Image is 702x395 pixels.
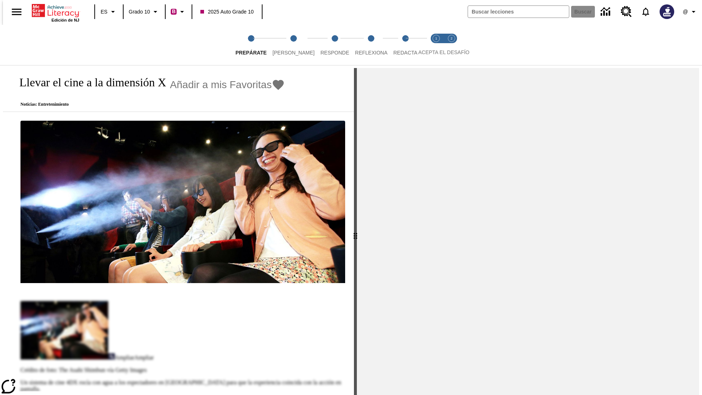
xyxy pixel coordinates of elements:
span: Edición de NJ [52,18,79,22]
span: Responde [320,50,349,56]
span: 2025 Auto Grade 10 [200,8,253,16]
input: Buscar campo [468,6,569,18]
span: Prepárate [235,50,267,56]
div: activity [357,68,699,395]
span: Grado 10 [129,8,150,16]
button: Responde step 3 of 5 [314,25,355,65]
div: reading [3,68,354,391]
span: ACEPTA EL DESAFÍO [418,49,469,55]
button: Lee step 2 of 5 [267,25,320,65]
span: Añadir a mis Favoritas [170,79,272,91]
button: Abrir el menú lateral [6,1,27,23]
button: Grado: Grado 10, Elige un grado [126,5,163,18]
button: Acepta el desafío lee step 1 of 2 [426,25,447,65]
button: Boost El color de la clase es rojo violeta. Cambiar el color de la clase. [168,5,189,18]
span: Reflexiona [355,50,388,56]
a: Centro de información [596,2,616,22]
a: Notificaciones [636,2,655,21]
div: Portada [32,3,79,22]
h1: Llevar el cine a la dimensión X [12,76,166,89]
button: Escoja un nuevo avatar [655,2,679,21]
button: Lenguaje: ES, Selecciona un idioma [97,5,121,18]
button: Redacta step 5 of 5 [388,25,423,65]
span: [PERSON_NAME] [272,50,314,56]
text: 2 [450,37,452,40]
a: Centro de recursos, Se abrirá en una pestaña nueva. [616,2,636,22]
div: Pulsa la tecla de intro o la barra espaciadora y luego presiona las flechas de derecha e izquierd... [354,68,357,395]
img: Avatar [660,4,674,19]
span: Redacta [393,50,418,56]
button: Perfil/Configuración [679,5,702,18]
span: B [172,7,175,16]
img: El panel situado frente a los asientos rocía con agua nebulizada al feliz público en un cine equi... [20,121,345,283]
button: Reflexiona step 4 of 5 [349,25,393,65]
button: Añadir a mis Favoritas - Llevar el cine a la dimensión X [170,78,285,91]
span: ES [101,8,107,16]
span: @ [683,8,688,16]
text: 1 [435,37,437,40]
button: Prepárate step 1 of 5 [230,25,272,65]
button: Acepta el desafío contesta step 2 of 2 [441,25,462,65]
p: Noticias: Entretenimiento [12,102,285,107]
